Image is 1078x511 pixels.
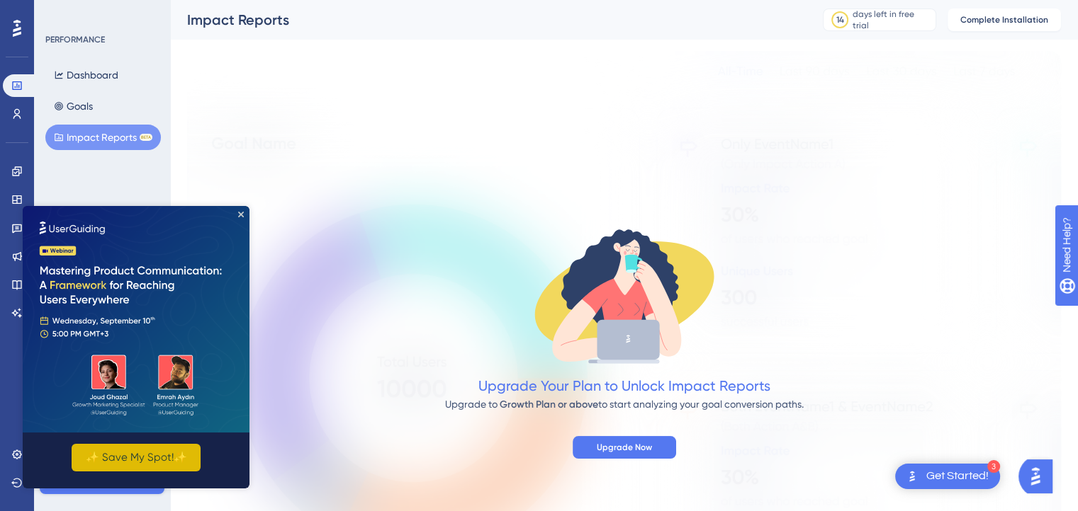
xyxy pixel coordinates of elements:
span: Complete Installation [960,14,1048,25]
img: launcher-image-alternative-text [904,468,921,485]
div: 14 [836,14,844,25]
div: 3 [987,460,1000,473]
button: Upgrade Now [573,436,676,459]
button: Impact ReportsBETA [45,125,161,150]
div: Impact Reports [187,10,787,30]
div: Get Started! [926,469,989,484]
div: Close Preview [215,6,221,11]
iframe: UserGuiding AI Assistant Launcher [1018,455,1061,498]
div: BETA [140,134,152,141]
div: Open Get Started! checklist, remaining modules: 3 [895,464,1000,489]
div: PERFORMANCE [45,34,105,45]
button: Complete Installation [948,8,1061,31]
button: Dashboard [45,62,127,88]
span: Upgrade Your Plan to Unlock Impact Reports [478,377,770,394]
span: Growth Plan or above [500,398,598,410]
span: Need Help? [33,4,89,21]
span: Upgrade to to start analyzing your goal conversion paths. [445,398,804,410]
span: Upgrade Now [597,442,652,453]
div: days left in free trial [853,8,931,31]
button: Goals [45,93,101,119]
button: ✨ Save My Spot!✨ [49,238,178,265]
